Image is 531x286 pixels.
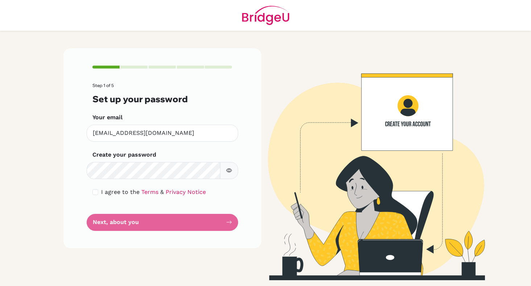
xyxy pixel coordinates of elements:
label: Your email [92,113,123,122]
span: I agree to the [101,188,140,195]
input: Insert your email* [87,125,238,142]
span: & [160,188,164,195]
a: Privacy Notice [166,188,206,195]
label: Create your password [92,150,156,159]
span: Step 1 of 5 [92,83,114,88]
h3: Set up your password [92,94,232,104]
a: Terms [141,188,158,195]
